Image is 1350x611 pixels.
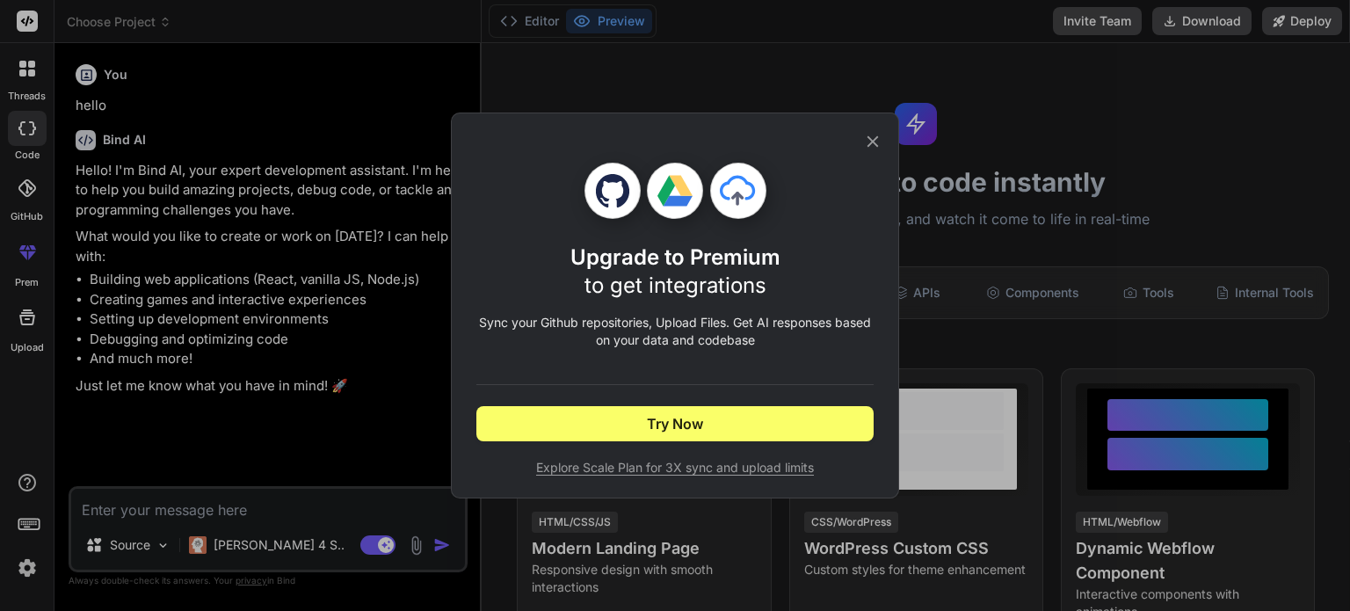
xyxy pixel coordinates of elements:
h1: Upgrade to Premium [570,244,780,300]
button: Try Now [476,406,874,441]
span: Explore Scale Plan for 3X sync and upload limits [476,459,874,476]
p: Sync your Github repositories, Upload Files. Get AI responses based on your data and codebase [476,314,874,349]
span: to get integrations [584,273,766,298]
span: Try Now [647,413,703,434]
